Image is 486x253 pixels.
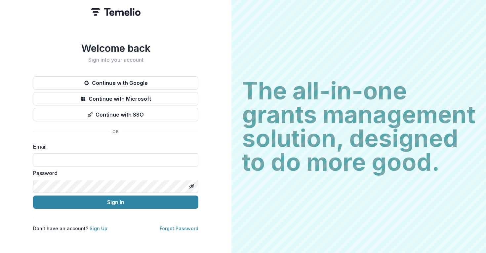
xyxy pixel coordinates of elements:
h2: Sign into your account [33,57,198,63]
p: Don't have an account? [33,225,107,232]
label: Password [33,169,194,177]
button: Continue with SSO [33,108,198,121]
label: Email [33,143,194,151]
button: Continue with Microsoft [33,92,198,105]
button: Continue with Google [33,76,198,90]
a: Forgot Password [160,226,198,231]
img: Temelio [91,8,141,16]
button: Sign In [33,196,198,209]
button: Toggle password visibility [186,181,197,192]
a: Sign Up [90,226,107,231]
h1: Welcome back [33,42,198,54]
